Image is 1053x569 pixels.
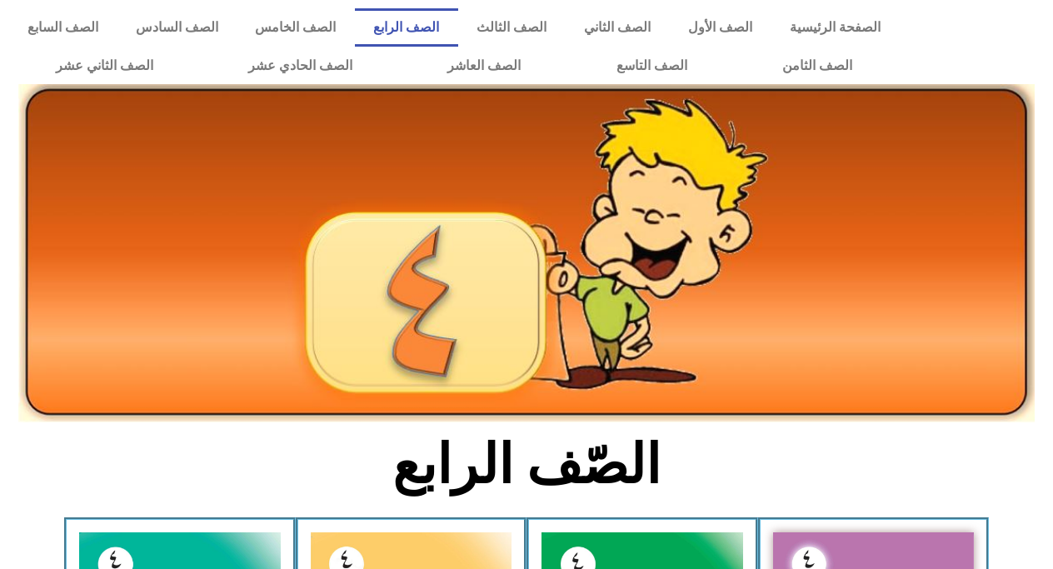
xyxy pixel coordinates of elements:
[771,8,900,47] a: الصفحة الرئيسية
[201,47,400,85] a: الصف الحادي عشر
[735,47,900,85] a: الصف الثامن
[400,47,568,85] a: الصف العاشر
[8,8,117,47] a: الصف السابع
[458,8,566,47] a: الصف الثالث
[237,8,355,47] a: الصف الخامس
[8,47,201,85] a: الصف الثاني عشر
[568,47,734,85] a: الصف التاسع
[670,8,771,47] a: الصف الأول
[355,8,458,47] a: الصف الرابع
[117,8,237,47] a: الصف السادس
[566,8,670,47] a: الصف الثاني
[252,432,802,497] h2: الصّف الرابع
